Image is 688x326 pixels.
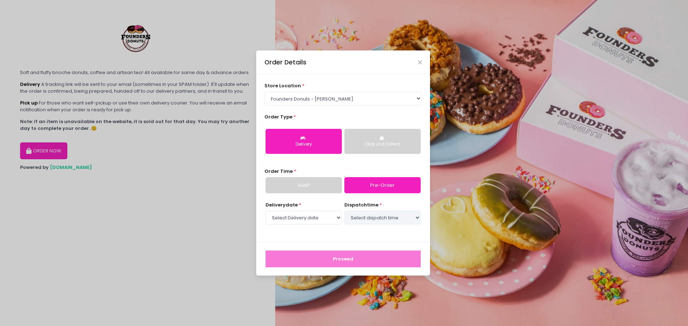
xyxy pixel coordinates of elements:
[266,129,342,154] button: Delivery
[344,177,421,194] a: Pre-Order
[344,201,378,208] span: dispatch time
[266,177,342,194] a: ASAP
[418,60,422,64] button: Close
[266,250,421,268] button: Proceed
[344,129,421,154] button: Click and Collect
[266,201,298,208] span: Delivery date
[349,141,416,148] div: Click and Collect
[264,113,292,120] span: Order Type
[264,82,301,89] span: store location
[264,58,306,67] div: Order Details
[271,141,337,148] div: Delivery
[264,168,293,175] span: Order Time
